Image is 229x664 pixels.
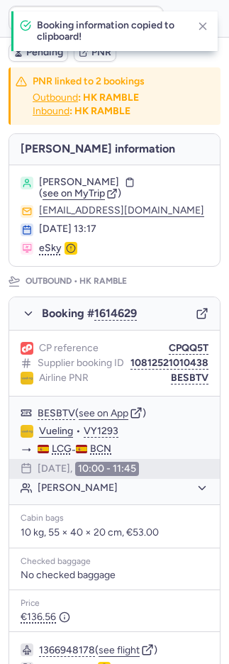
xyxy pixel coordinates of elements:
[39,425,73,438] a: Vueling
[39,242,62,255] span: eSky
[38,482,208,494] button: [PERSON_NAME]
[39,645,95,656] button: 1366948178
[52,443,72,455] span: LCG
[74,43,116,62] button: PNR
[79,408,128,419] button: see on App
[39,205,204,216] button: [EMAIL_ADDRESS][DOMAIN_NAME]
[26,47,63,58] span: Pending
[33,106,69,117] button: Inbound
[21,425,33,438] figure: VY airline logo
[94,307,137,320] button: 1614629
[39,188,121,199] button: (see on MyTrip)
[21,599,208,609] div: Price
[78,92,139,104] b: : HK RAMBLE
[43,187,105,199] span: see on MyTrip
[84,426,118,437] button: VY1293
[91,47,111,58] span: PNR
[39,223,208,235] div: [DATE] 13:17
[21,372,33,384] figure: VY airline logo
[75,462,139,476] time: 10:00 - 11:45
[37,20,186,43] h4: Booking information copied to clipboard!
[38,358,124,369] span: Supplier booking ID
[38,462,139,476] div: [DATE],
[42,307,137,320] span: Booking #
[39,177,119,188] span: [PERSON_NAME]
[21,570,208,581] div: No checked baggage
[169,343,208,354] button: CPQQ5T
[38,406,208,419] div: ( )
[169,7,192,30] button: Ok
[39,343,99,354] span: CP reference
[78,275,128,288] span: HK RAMBLE
[9,134,220,165] h4: [PERSON_NAME] information
[21,557,208,567] div: Checked baggage
[38,408,75,419] button: BESBTV
[171,372,208,384] button: BESBTV
[9,43,68,62] button: Pending
[21,342,33,355] figure: 1L airline logo
[33,74,189,88] h4: PNR linked to 2 bookings
[69,105,130,117] b: : HK RAMBLE
[99,645,140,656] button: see flight
[33,92,78,104] button: Outbound
[9,6,164,31] input: PNR Reference
[39,425,208,438] div: •
[130,358,208,369] button: 10812521010438
[21,514,208,524] div: Cabin bags
[38,443,208,456] div: -
[21,612,70,623] span: €136.56
[39,372,89,384] span: Airline PNR
[90,443,111,455] span: BCN
[39,643,208,656] div: ( )
[21,526,208,539] p: 10 kg, 55 × 40 × 20 cm, €53.00
[26,275,128,288] p: Outbound •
